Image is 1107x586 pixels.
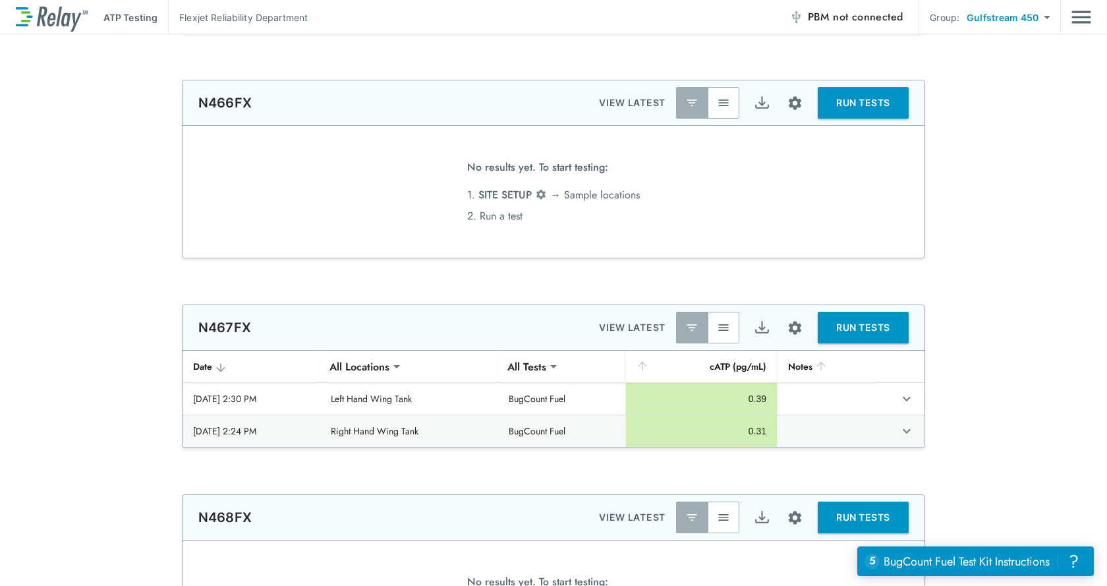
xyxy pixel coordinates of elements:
img: Latest [685,511,698,524]
td: BugCount Fuel [498,415,625,447]
iframe: Resource center [857,546,1094,576]
td: Left Hand Wing Tank [320,383,498,415]
img: View All [717,321,730,334]
button: Main menu [1071,5,1091,30]
div: cATP (pg/mL) [636,359,766,374]
img: View All [717,511,730,524]
p: N467FX [198,320,251,336]
td: BugCount Fuel [498,383,625,415]
img: Latest [685,321,698,334]
p: N466FX [198,95,252,111]
div: 0.31 [637,425,766,438]
li: 2. Run a test [467,206,640,227]
span: SITE SETUP [478,187,532,202]
p: VIEW LATEST [599,320,666,336]
div: All Locations [320,353,399,380]
p: ATP Testing [103,11,157,24]
img: Settings Icon [787,510,803,526]
img: View All [717,96,730,109]
img: Latest [685,96,698,109]
img: Export Icon [754,510,770,526]
p: Flexjet Reliability Department [179,11,308,24]
img: LuminUltra Relay [16,3,88,32]
div: 0.39 [637,392,766,405]
button: RUN TESTS [818,502,909,533]
table: sticky table [183,351,924,448]
div: All Tests [498,353,555,380]
td: Right Hand Wing Tank [320,415,498,447]
button: RUN TESTS [818,312,909,343]
img: Drawer Icon [1071,5,1091,30]
img: Settings Icon [787,320,803,336]
button: expand row [895,388,918,410]
th: Date [183,351,320,383]
div: [DATE] 2:30 PM [193,392,310,405]
button: Export [746,87,778,119]
button: Export [746,312,778,343]
span: PBM [808,8,903,26]
img: Offline Icon [789,11,803,24]
p: Group: [930,11,959,24]
span: not connected [833,9,903,24]
div: Notes [788,359,866,374]
div: [DATE] 2:24 PM [193,425,310,438]
button: Export [746,502,778,533]
button: PBM not connected [784,4,909,30]
img: Export Icon [754,95,770,111]
p: VIEW LATEST [599,95,666,111]
button: Site setup [778,310,812,345]
button: Site setup [778,86,812,121]
img: Settings Icon [787,95,803,111]
button: RUN TESTS [818,87,909,119]
span: No results yet. To start testing: [467,157,608,185]
p: N468FX [198,510,252,525]
img: Settings Icon [535,189,547,200]
button: expand row [895,420,918,442]
button: Site setup [778,500,812,535]
p: VIEW LATEST [599,510,666,525]
img: Export Icon [754,320,770,336]
li: 1. → Sample locations [467,185,640,206]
